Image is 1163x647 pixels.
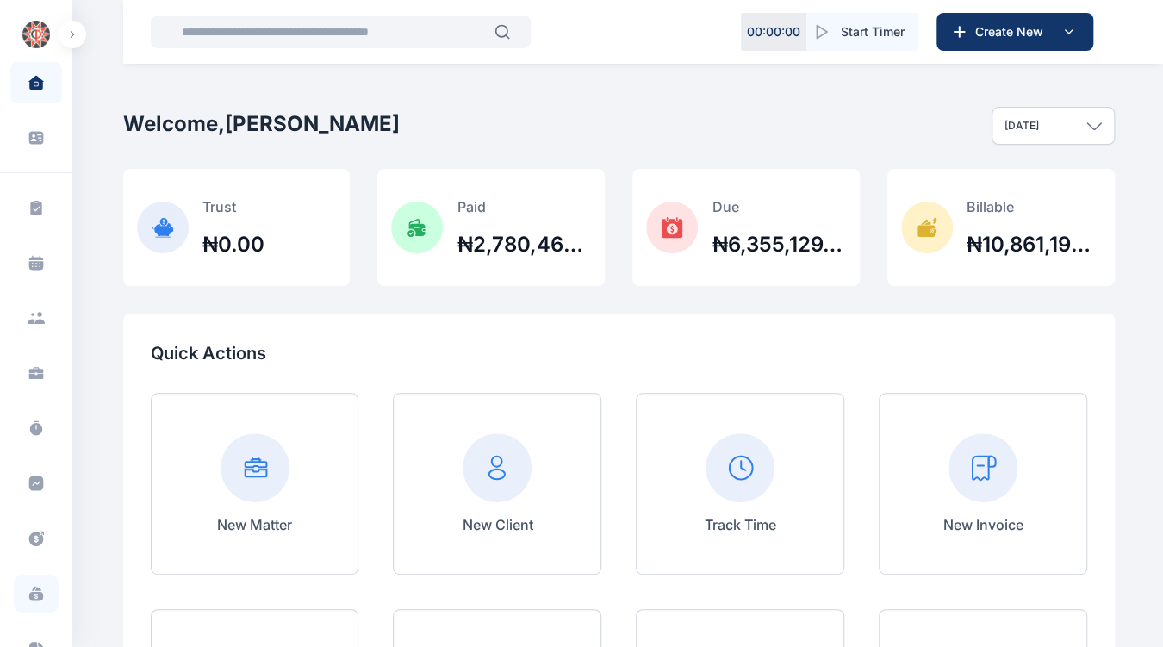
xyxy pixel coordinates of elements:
p: New Matter [217,514,292,535]
span: Start Timer [841,23,905,40]
p: Track Time [705,514,776,535]
p: Quick Actions [151,341,1087,365]
p: New Invoice [943,514,1023,535]
p: [DATE] [1004,119,1039,133]
h2: ₦6,355,129,542.60 [712,231,846,258]
p: Paid [457,196,591,217]
p: Trust [202,196,264,217]
p: Due [712,196,846,217]
p: Billable [967,196,1101,217]
h2: Welcome, [PERSON_NAME] [123,110,400,138]
h2: ₦0.00 [202,231,264,258]
p: 00 : 00 : 00 [747,23,800,40]
p: New Client [462,514,532,535]
h2: ₦2,780,464,326.69 [457,231,591,258]
button: Start Timer [806,13,918,51]
h2: ₦10,861,193,527.34 [967,231,1101,258]
span: Create New [968,23,1058,40]
button: Create New [936,13,1093,51]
